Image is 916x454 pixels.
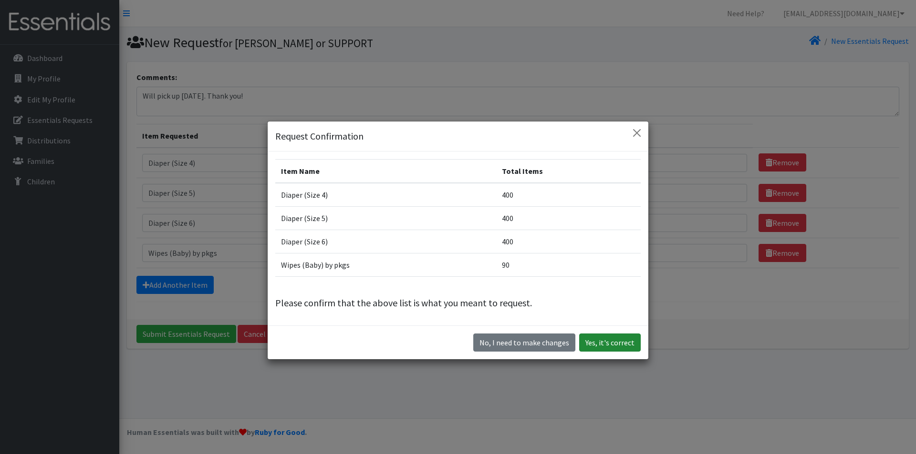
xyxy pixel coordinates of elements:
[275,230,496,253] td: Diaper (Size 6)
[496,160,641,183] th: Total Items
[275,183,496,207] td: Diaper (Size 4)
[496,230,641,253] td: 400
[275,207,496,230] td: Diaper (Size 5)
[579,333,641,352] button: Yes, it's correct
[275,296,641,310] p: Please confirm that the above list is what you meant to request.
[275,129,364,143] h5: Request Confirmation
[496,183,641,207] td: 400
[275,160,496,183] th: Item Name
[496,207,641,230] td: 400
[473,333,575,352] button: No I need to make changes
[629,125,645,141] button: Close
[496,253,641,277] td: 90
[275,253,496,277] td: Wipes (Baby) by pkgs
